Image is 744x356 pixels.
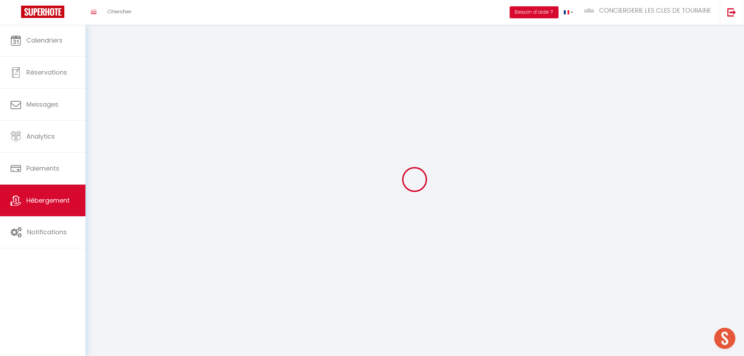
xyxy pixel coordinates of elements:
[26,132,55,141] span: Analytics
[584,8,595,13] img: ...
[714,328,736,349] div: Ouvrir le chat
[26,100,58,109] span: Messages
[26,164,59,173] span: Paiements
[27,228,67,236] span: Notifications
[26,36,63,45] span: Calendriers
[26,68,67,77] span: Réservations
[599,6,711,15] span: CONCIERGERIE LES CLES DE TOURAINE
[727,8,736,17] img: logout
[107,8,132,15] span: Chercher
[21,6,64,18] img: Super Booking
[510,6,559,18] button: Besoin d'aide ?
[26,196,70,205] span: Hébergement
